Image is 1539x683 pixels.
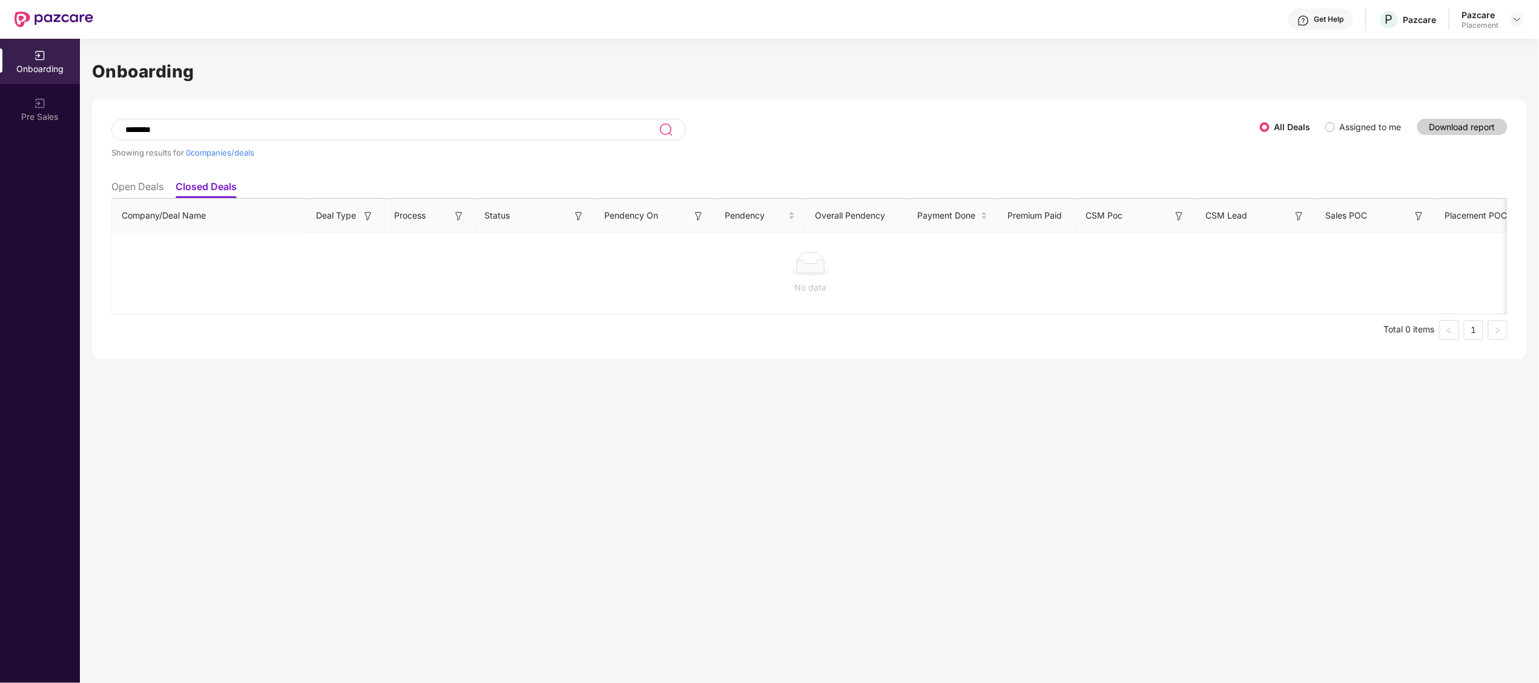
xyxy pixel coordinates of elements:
[659,122,673,137] img: svg+xml;base64,PHN2ZyB3aWR0aD0iMjQiIGhlaWdodD0iMjUiIHZpZXdCb3g9IjAgMCAyNCAyNSIgZmlsbD0ibm9uZSIgeG...
[1462,21,1499,30] div: Placement
[1274,122,1311,132] label: All Deals
[605,209,659,222] span: Pendency On
[1465,321,1483,339] a: 1
[34,50,46,62] img: svg+xml;base64,PHN2ZyB3aWR0aD0iMjAiIGhlaWdodD0iMjAiIHZpZXdCb3g9IjAgMCAyMCAyMCIgZmlsbD0ibm9uZSIgeG...
[1413,210,1425,222] img: svg+xml;base64,PHN2ZyB3aWR0aD0iMTYiIGhlaWdodD0iMTYiIHZpZXdCb3g9IjAgMCAxNiAxNiIgZmlsbD0ibm9uZSIgeG...
[1440,320,1459,340] button: left
[1384,320,1435,340] li: Total 0 items
[998,199,1076,233] th: Premium Paid
[1385,12,1393,27] span: P
[186,148,254,157] span: 0 companies/deals
[15,12,93,27] img: New Pazcare Logo
[453,210,465,222] img: svg+xml;base64,PHN2ZyB3aWR0aD0iMTYiIGhlaWdodD0iMTYiIHZpZXdCb3g9IjAgMCAxNiAxNiIgZmlsbD0ibm9uZSIgeG...
[805,199,908,233] th: Overall Pendency
[1086,209,1122,222] span: CSM Poc
[1512,15,1522,24] img: svg+xml;base64,PHN2ZyBpZD0iRHJvcGRvd24tMzJ4MzIiIHhtbG5zPSJodHRwOi8vd3d3LnczLm9yZy8yMDAwL3N2ZyIgd2...
[1464,320,1483,340] li: 1
[485,209,510,222] span: Status
[693,210,705,222] img: svg+xml;base64,PHN2ZyB3aWR0aD0iMTYiIGhlaWdodD0iMTYiIHZpZXdCb3g9IjAgMCAxNiAxNiIgZmlsbD0ibm9uZSIgeG...
[1440,320,1459,340] li: Previous Page
[394,209,426,222] span: Process
[316,209,356,222] span: Deal Type
[111,180,163,198] li: Open Deals
[1462,9,1499,21] div: Pazcare
[1325,209,1367,222] span: Sales POC
[362,210,374,222] img: svg+xml;base64,PHN2ZyB3aWR0aD0iMTYiIGhlaWdodD0iMTYiIHZpZXdCb3g9IjAgMCAxNiAxNiIgZmlsbD0ibm9uZSIgeG...
[1293,210,1305,222] img: svg+xml;base64,PHN2ZyB3aWR0aD0iMTYiIGhlaWdodD0iMTYiIHZpZXdCb3g9IjAgMCAxNiAxNiIgZmlsbD0ibm9uZSIgeG...
[122,281,1500,294] div: No data
[1314,15,1344,24] div: Get Help
[1445,209,1508,222] span: Placement POC
[1173,210,1185,222] img: svg+xml;base64,PHN2ZyB3aWR0aD0iMTYiIGhlaWdodD0iMTYiIHZpZXdCb3g9IjAgMCAxNiAxNiIgZmlsbD0ibm9uZSIgeG...
[1340,122,1402,132] label: Assigned to me
[917,209,978,222] span: Payment Done
[111,148,1260,157] div: Showing results for
[1446,327,1453,334] span: left
[1494,327,1501,334] span: right
[92,58,1527,85] h1: Onboarding
[1488,320,1508,340] button: right
[1488,320,1508,340] li: Next Page
[34,97,46,110] img: svg+xml;base64,PHN2ZyB3aWR0aD0iMjAiIGhlaWdodD0iMjAiIHZpZXdCb3g9IjAgMCAyMCAyMCIgZmlsbD0ibm9uZSIgeG...
[1297,15,1310,27] img: svg+xml;base64,PHN2ZyBpZD0iSGVscC0zMngzMiIgeG1sbnM9Imh0dHA6Ly93d3cudzMub3JnLzIwMDAvc3ZnIiB3aWR0aD...
[908,199,998,233] th: Payment Done
[176,180,237,198] li: Closed Deals
[1403,14,1437,25] div: Pazcare
[1205,209,1247,222] span: CSM Lead
[725,209,786,222] span: Pendency
[112,199,306,233] th: Company/Deal Name
[715,199,805,233] th: Pendency
[1417,119,1508,135] button: Download report
[573,210,585,222] img: svg+xml;base64,PHN2ZyB3aWR0aD0iMTYiIGhlaWdodD0iMTYiIHZpZXdCb3g9IjAgMCAxNiAxNiIgZmlsbD0ibm9uZSIgeG...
